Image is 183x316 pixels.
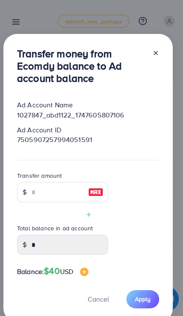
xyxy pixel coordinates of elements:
div: 1027847_abd1122_1747605807106 [10,110,166,120]
span: Apply [135,295,151,303]
span: Balance: [17,267,44,277]
button: Cancel [77,290,120,308]
span: Cancel [88,294,109,304]
img: image [88,187,103,197]
div: Ad Account Name [10,100,166,110]
h3: Transfer money from Ecomdy balance to Ad account balance [17,48,146,84]
label: Transfer amount [17,171,62,180]
span: USD [60,267,73,276]
button: Apply [126,290,159,308]
img: image [80,268,89,276]
div: 7505907257994051591 [10,135,166,145]
label: Total balance in ad account [17,224,93,232]
h4: $40 [44,266,89,277]
div: Ad Account ID [10,125,166,135]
